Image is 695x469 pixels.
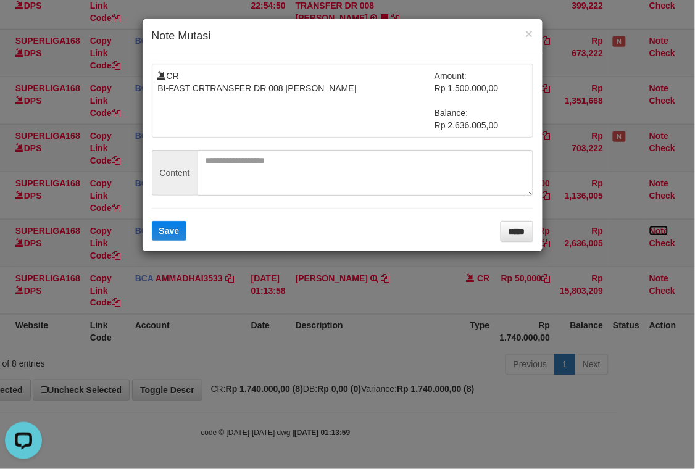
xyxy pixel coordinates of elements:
button: Open LiveChat chat widget [5,5,42,42]
button: × [525,27,533,40]
td: CR BI-FAST CRTRANSFER DR 008 [PERSON_NAME] [158,70,435,131]
td: Amount: Rp 1.500.000,00 Balance: Rp 2.636.005,00 [435,70,527,131]
span: Save [159,226,180,236]
span: Content [152,150,198,196]
h4: Note Mutasi [152,28,533,44]
button: Save [152,221,187,241]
